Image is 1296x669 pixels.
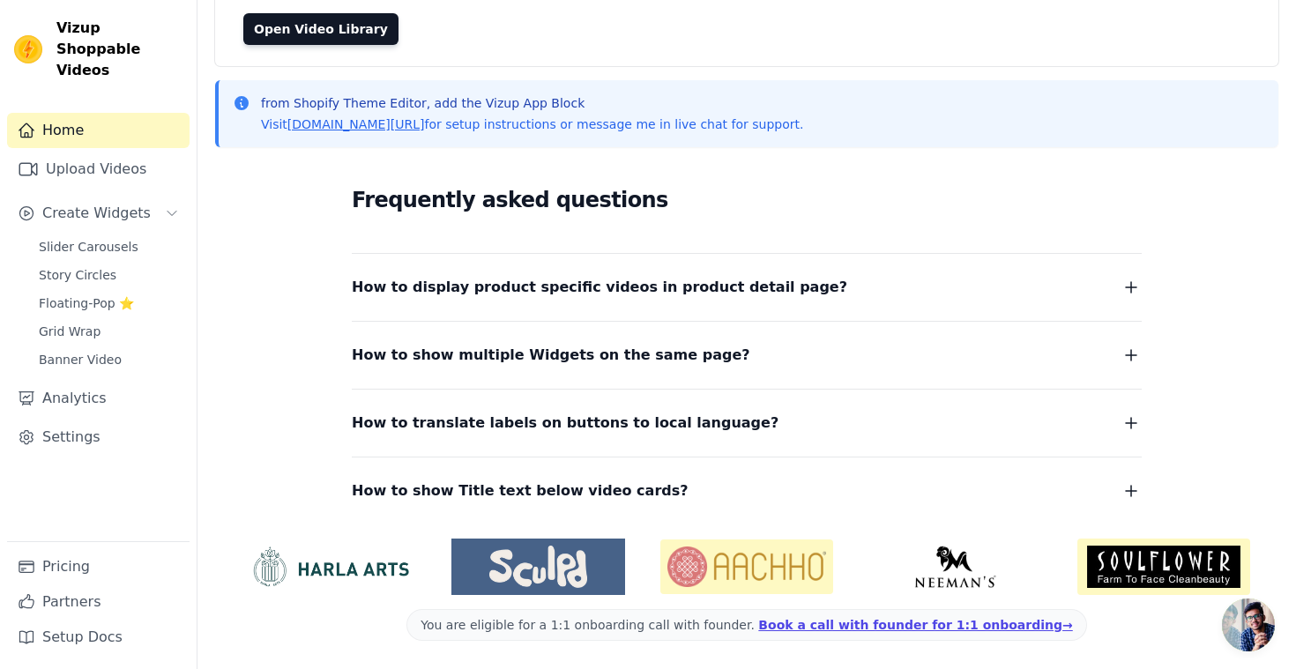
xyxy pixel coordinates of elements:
button: Create Widgets [7,196,190,231]
span: How to display product specific videos in product detail page? [352,275,847,300]
p: from Shopify Theme Editor, add the Vizup App Block [261,94,803,112]
a: Story Circles [28,263,190,287]
span: Banner Video [39,351,122,368]
a: Partners [7,584,190,620]
span: How to show multiple Widgets on the same page? [352,343,750,368]
span: Slider Carousels [39,238,138,256]
span: Floating-Pop ⭐ [39,294,134,312]
span: Story Circles [39,266,116,284]
a: Slider Carousels [28,234,190,259]
p: Visit for setup instructions or message me in live chat for support. [261,115,803,133]
a: Settings [7,420,190,455]
h2: Frequently asked questions [352,182,1142,218]
a: Analytics [7,381,190,416]
span: How to translate labels on buttons to local language? [352,411,778,435]
button: How to show multiple Widgets on the same page? [352,343,1142,368]
span: Create Widgets [42,203,151,224]
a: Floating-Pop ⭐ [28,291,190,316]
button: How to display product specific videos in product detail page? [352,275,1142,300]
button: How to show Title text below video cards? [352,479,1142,503]
a: Upload Videos [7,152,190,187]
img: HarlaArts [243,546,416,588]
img: Vizup [14,35,42,63]
a: [DOMAIN_NAME][URL] [287,117,425,131]
div: Open chat [1222,598,1275,651]
img: Soulflower [1077,539,1250,595]
a: Grid Wrap [28,319,190,344]
a: Book a call with founder for 1:1 onboarding [758,618,1072,632]
button: How to translate labels on buttons to local language? [352,411,1142,435]
span: Grid Wrap [39,323,101,340]
img: Aachho [660,539,833,594]
img: Sculpd US [451,546,624,588]
a: Open Video Library [243,13,398,45]
a: Banner Video [28,347,190,372]
img: Neeman's [868,546,1041,588]
a: Home [7,113,190,148]
a: Setup Docs [7,620,190,655]
span: Vizup Shoppable Videos [56,18,182,81]
span: How to show Title text below video cards? [352,479,689,503]
a: Pricing [7,549,190,584]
